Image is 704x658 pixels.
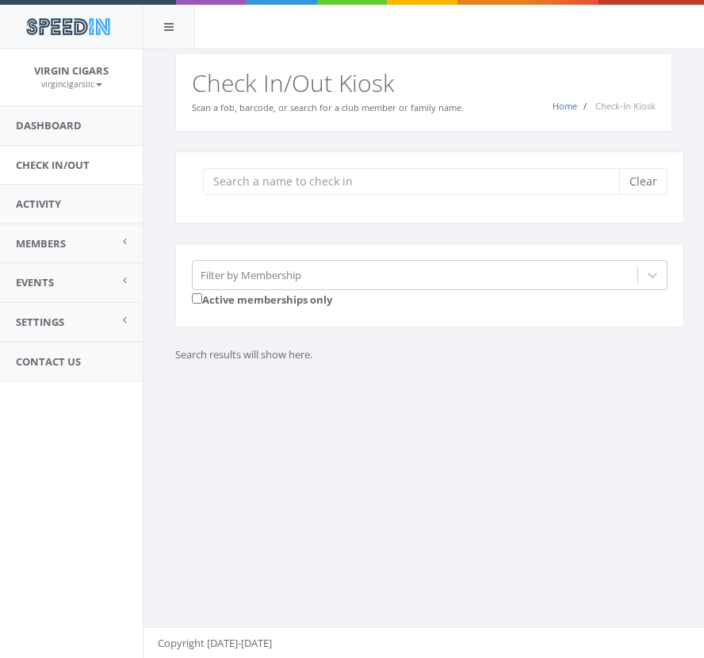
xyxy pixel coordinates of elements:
img: speedin_logo.png [18,12,117,41]
input: Active memberships only [192,293,202,304]
p: Search results will show here. [175,347,672,362]
small: virgincigarsllc [41,78,102,90]
input: Search a name to check in [203,168,631,195]
span: Check-In Kiosk [595,100,656,112]
span: Members [16,236,66,251]
div: Filter by Membership [201,267,301,282]
small: Scan a fob, barcode, or search for a club member or family name. [192,101,464,113]
button: Clear [619,168,668,195]
span: Contact Us [16,354,81,369]
span: Events [16,275,54,289]
label: Active memberships only [192,290,332,308]
span: Virgin Cigars [34,63,109,78]
a: Home [553,100,577,112]
span: Settings [16,315,64,329]
a: virgincigarsllc [41,76,102,90]
h2: Check In/Out Kiosk [192,70,656,96]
